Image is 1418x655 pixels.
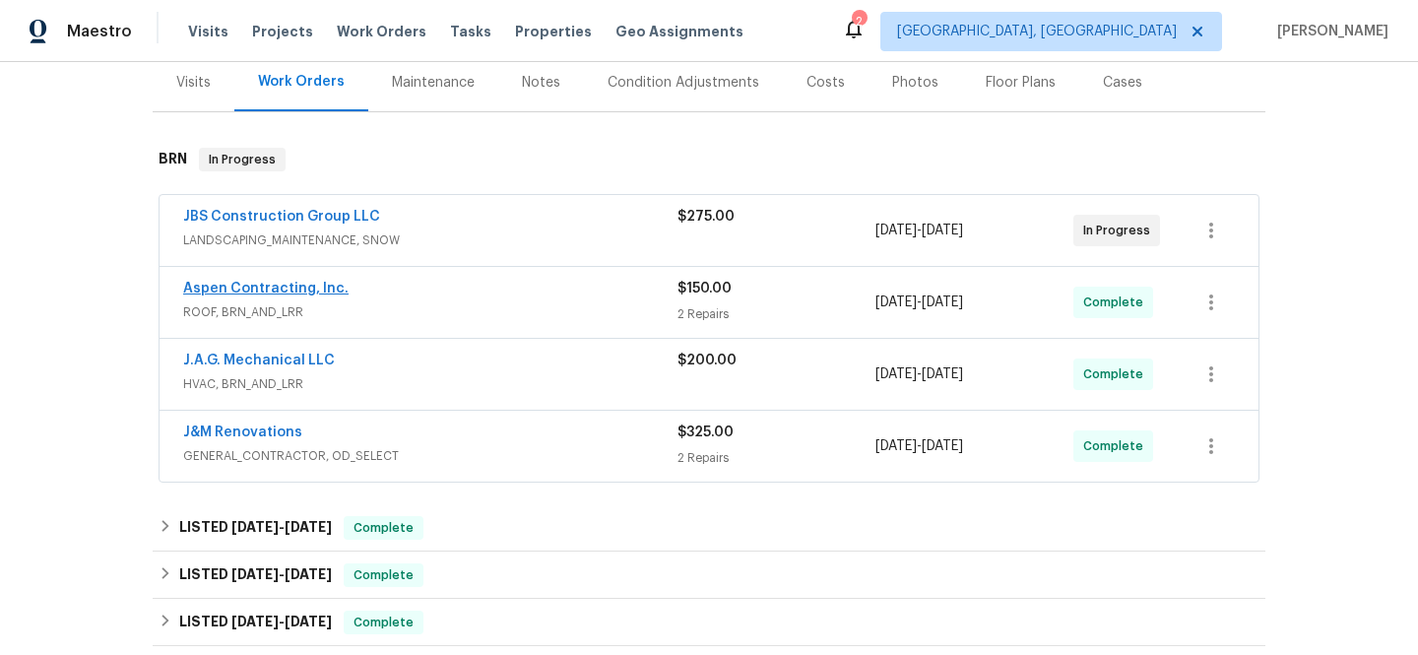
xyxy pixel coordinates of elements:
[159,148,187,171] h6: BRN
[677,354,737,367] span: $200.00
[231,567,279,581] span: [DATE]
[231,615,279,628] span: [DATE]
[515,22,592,41] span: Properties
[176,73,211,93] div: Visits
[179,516,332,540] h6: LISTED
[231,520,279,534] span: [DATE]
[922,439,963,453] span: [DATE]
[897,22,1177,41] span: [GEOGRAPHIC_DATA], [GEOGRAPHIC_DATA]
[875,224,917,237] span: [DATE]
[183,426,302,439] a: J&M Renovations
[252,22,313,41] span: Projects
[677,210,735,224] span: $275.00
[183,354,335,367] a: J.A.G. Mechanical LLC
[346,565,421,585] span: Complete
[179,563,332,587] h6: LISTED
[922,367,963,381] span: [DATE]
[450,25,491,38] span: Tasks
[875,364,963,384] span: -
[183,446,677,466] span: GENERAL_CONTRACTOR, OD_SELECT
[922,295,963,309] span: [DATE]
[67,22,132,41] span: Maestro
[986,73,1056,93] div: Floor Plans
[875,293,963,312] span: -
[1083,293,1151,312] span: Complete
[346,518,421,538] span: Complete
[875,295,917,309] span: [DATE]
[1103,73,1142,93] div: Cases
[153,128,1265,191] div: BRN In Progress
[875,436,963,456] span: -
[183,282,349,295] a: Aspen Contracting, Inc.
[183,302,677,322] span: ROOF, BRN_AND_LRR
[337,22,426,41] span: Work Orders
[677,448,875,468] div: 2 Repairs
[615,22,743,41] span: Geo Assignments
[285,567,332,581] span: [DATE]
[677,282,732,295] span: $150.00
[153,599,1265,646] div: LISTED [DATE]-[DATE]Complete
[677,426,734,439] span: $325.00
[231,520,332,534] span: -
[1083,364,1151,384] span: Complete
[922,224,963,237] span: [DATE]
[153,504,1265,552] div: LISTED [DATE]-[DATE]Complete
[806,73,845,93] div: Costs
[183,210,380,224] a: JBS Construction Group LLC
[1083,221,1158,240] span: In Progress
[285,520,332,534] span: [DATE]
[231,615,332,628] span: -
[188,22,228,41] span: Visits
[677,304,875,324] div: 2 Repairs
[392,73,475,93] div: Maintenance
[346,613,421,632] span: Complete
[183,230,677,250] span: LANDSCAPING_MAINTENANCE, SNOW
[875,221,963,240] span: -
[875,367,917,381] span: [DATE]
[183,374,677,394] span: HVAC, BRN_AND_LRR
[179,611,332,634] h6: LISTED
[153,552,1265,599] div: LISTED [DATE]-[DATE]Complete
[285,615,332,628] span: [DATE]
[231,567,332,581] span: -
[201,150,284,169] span: In Progress
[258,72,345,92] div: Work Orders
[522,73,560,93] div: Notes
[1083,436,1151,456] span: Complete
[1269,22,1388,41] span: [PERSON_NAME]
[875,439,917,453] span: [DATE]
[892,73,938,93] div: Photos
[608,73,759,93] div: Condition Adjustments
[852,12,866,32] div: 2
